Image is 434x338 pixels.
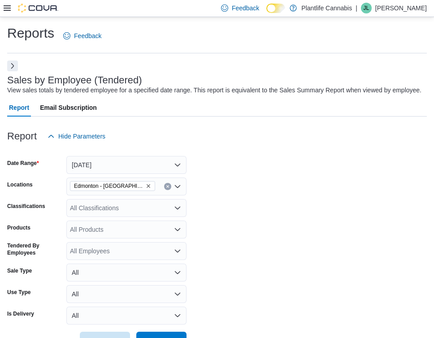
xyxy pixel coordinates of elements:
[7,267,32,274] label: Sale Type
[7,131,37,142] h3: Report
[174,183,181,190] button: Open list of options
[7,289,30,296] label: Use Type
[364,3,369,13] span: JL
[44,127,109,145] button: Hide Parameters
[7,224,30,231] label: Products
[7,242,63,256] label: Tendered By Employees
[7,181,33,188] label: Locations
[174,226,181,233] button: Open list of options
[60,27,105,45] a: Feedback
[66,307,187,325] button: All
[66,264,187,282] button: All
[174,247,181,255] button: Open list of options
[7,86,421,95] div: View sales totals by tendered employee for a specified date range. This report is equivalent to t...
[74,31,101,40] span: Feedback
[361,3,372,13] div: Jessi Loff
[66,285,187,303] button: All
[7,310,34,317] label: Is Delivery
[301,3,352,13] p: Plantlife Cannabis
[356,3,357,13] p: |
[9,99,29,117] span: Report
[375,3,427,13] p: [PERSON_NAME]
[58,132,105,141] span: Hide Parameters
[232,4,259,13] span: Feedback
[7,61,18,71] button: Next
[266,4,285,13] input: Dark Mode
[66,156,187,174] button: [DATE]
[164,183,171,190] button: Clear input
[18,4,58,13] img: Cova
[7,75,142,86] h3: Sales by Employee (Tendered)
[7,24,54,42] h1: Reports
[70,181,155,191] span: Edmonton - Windermere Currents
[174,204,181,212] button: Open list of options
[7,203,45,210] label: Classifications
[40,99,97,117] span: Email Subscription
[7,160,39,167] label: Date Range
[146,183,151,189] button: Remove Edmonton - Windermere Currents from selection in this group
[74,182,144,191] span: Edmonton - [GEOGRAPHIC_DATA] Currents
